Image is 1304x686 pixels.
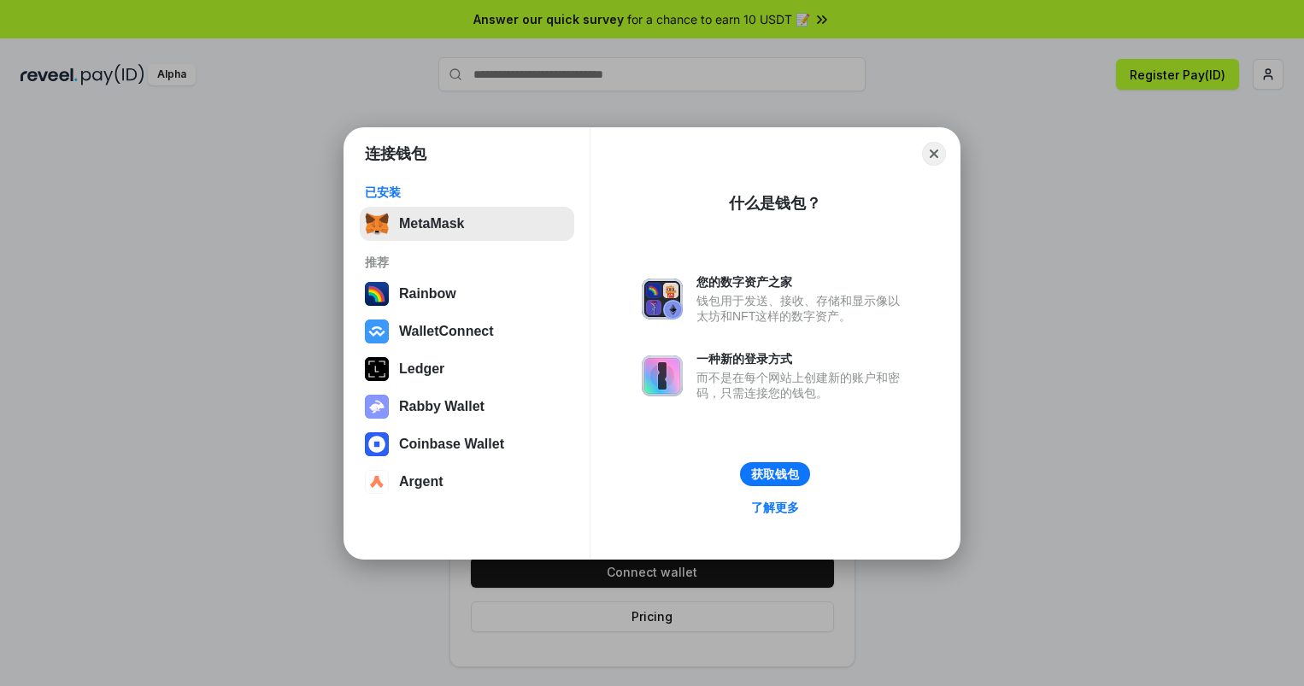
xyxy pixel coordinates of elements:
div: Rabby Wallet [399,399,485,414]
h1: 连接钱包 [365,144,426,164]
div: Rainbow [399,286,456,302]
button: Rainbow [360,277,574,311]
div: 获取钱包 [751,466,799,482]
div: Argent [399,474,443,490]
img: svg+xml,%3Csvg%20xmlns%3D%22http%3A%2F%2Fwww.w3.org%2F2000%2Fsvg%22%20fill%3D%22none%22%20viewBox... [642,279,683,320]
div: 推荐 [365,255,569,270]
img: svg+xml,%3Csvg%20width%3D%22120%22%20height%3D%22120%22%20viewBox%3D%220%200%20120%20120%22%20fil... [365,282,389,306]
div: MetaMask [399,216,464,232]
button: Coinbase Wallet [360,427,574,461]
img: svg+xml,%3Csvg%20xmlns%3D%22http%3A%2F%2Fwww.w3.org%2F2000%2Fsvg%22%20width%3D%2228%22%20height%3... [365,357,389,381]
button: Ledger [360,352,574,386]
div: WalletConnect [399,324,494,339]
button: Close [922,142,946,166]
div: Ledger [399,361,444,377]
button: WalletConnect [360,314,574,349]
img: svg+xml,%3Csvg%20xmlns%3D%22http%3A%2F%2Fwww.w3.org%2F2000%2Fsvg%22%20fill%3D%22none%22%20viewBox... [365,395,389,419]
div: 一种新的登录方式 [696,351,908,366]
div: 而不是在每个网站上创建新的账户和密码，只需连接您的钱包。 [696,370,908,401]
img: svg+xml,%3Csvg%20xmlns%3D%22http%3A%2F%2Fwww.w3.org%2F2000%2Fsvg%22%20fill%3D%22none%22%20viewBox... [642,355,683,396]
div: 了解更多 [751,500,799,515]
button: Argent [360,465,574,499]
img: svg+xml,%3Csvg%20width%3D%2228%22%20height%3D%2228%22%20viewBox%3D%220%200%2028%2028%22%20fill%3D... [365,470,389,494]
button: 获取钱包 [740,462,810,486]
div: 已安装 [365,185,569,200]
img: svg+xml,%3Csvg%20width%3D%2228%22%20height%3D%2228%22%20viewBox%3D%220%200%2028%2028%22%20fill%3D... [365,320,389,343]
a: 了解更多 [741,496,809,519]
button: Rabby Wallet [360,390,574,424]
div: Coinbase Wallet [399,437,504,452]
div: 什么是钱包？ [729,193,821,214]
div: 钱包用于发送、接收、存储和显示像以太坊和NFT这样的数字资产。 [696,293,908,324]
button: MetaMask [360,207,574,241]
img: svg+xml,%3Csvg%20width%3D%2228%22%20height%3D%2228%22%20viewBox%3D%220%200%2028%2028%22%20fill%3D... [365,432,389,456]
div: 您的数字资产之家 [696,274,908,290]
img: svg+xml,%3Csvg%20fill%3D%22none%22%20height%3D%2233%22%20viewBox%3D%220%200%2035%2033%22%20width%... [365,212,389,236]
